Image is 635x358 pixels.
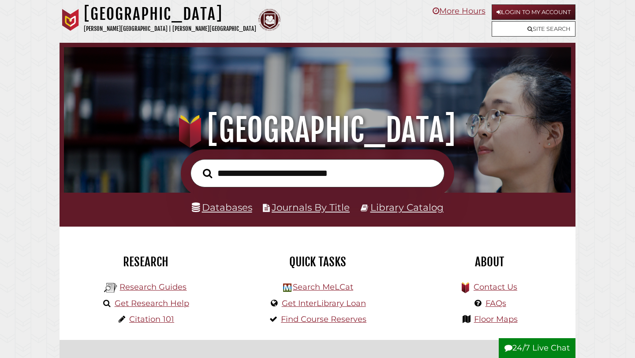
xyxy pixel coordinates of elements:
a: Site Search [492,21,575,37]
i: Search [203,168,212,178]
a: FAQs [486,298,506,308]
a: More Hours [433,6,486,16]
a: Login to My Account [492,4,575,20]
a: Research Guides [120,282,187,292]
img: Hekman Library Logo [283,283,291,292]
a: Get Research Help [115,298,189,308]
button: Search [198,166,217,181]
a: Library Catalog [370,201,444,213]
h2: Quick Tasks [238,254,397,269]
a: Databases [192,201,252,213]
h1: [GEOGRAPHIC_DATA] [74,111,562,149]
a: Search MeLCat [293,282,353,292]
p: [PERSON_NAME][GEOGRAPHIC_DATA] | [PERSON_NAME][GEOGRAPHIC_DATA] [84,24,256,34]
h2: About [410,254,569,269]
a: Contact Us [474,282,517,292]
a: Find Course Reserves [281,314,366,324]
img: Calvin University [60,9,82,31]
h2: Research [66,254,225,269]
a: Floor Maps [474,314,518,324]
img: Hekman Library Logo [104,281,117,295]
a: Citation 101 [129,314,174,324]
img: Calvin Theological Seminary [258,9,280,31]
a: Get InterLibrary Loan [282,298,366,308]
a: Journals By Title [272,201,350,213]
h1: [GEOGRAPHIC_DATA] [84,4,256,24]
